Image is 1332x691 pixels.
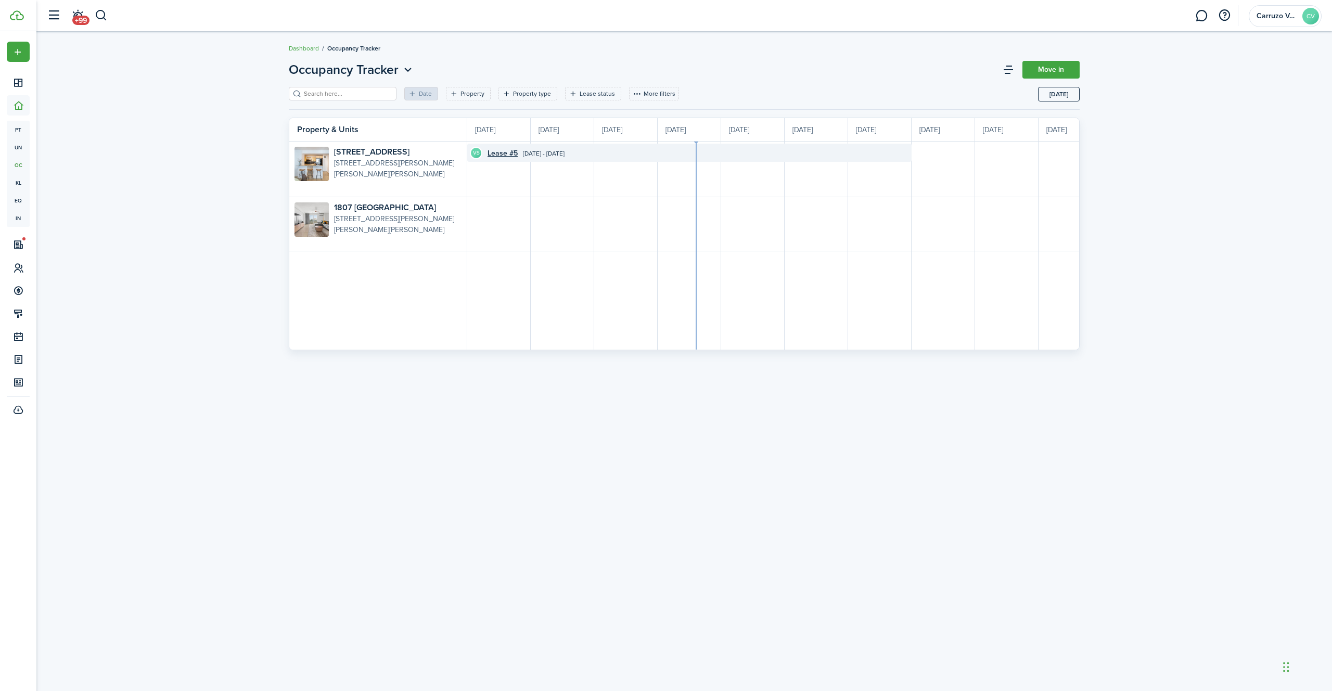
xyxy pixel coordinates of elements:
[289,60,415,79] button: Occupancy Tracker
[297,123,358,136] timeline-board-header-title: Property & Units
[294,147,329,181] img: Property avatar
[289,60,415,79] button: Open menu
[10,10,24,20] img: TenantCloud
[498,87,557,100] filter-tag: Open filter
[531,118,594,141] div: [DATE]
[975,118,1039,141] div: [DATE]
[1215,7,1233,24] button: Open resource center
[334,146,409,158] a: [STREET_ADDRESS]
[912,118,975,141] div: [DATE]
[1154,579,1332,691] iframe: Chat Widget
[7,121,30,138] a: pt
[68,3,87,29] a: Notifications
[488,148,518,159] a: Lease #5
[721,118,785,141] div: [DATE]
[658,118,721,141] div: [DATE]
[7,138,30,156] a: un
[7,174,30,191] a: kl
[7,156,30,174] a: oc
[467,118,531,141] div: [DATE]
[327,44,380,53] span: Occupancy Tracker
[7,209,30,227] a: in
[44,6,63,25] button: Open sidebar
[565,87,621,100] filter-tag: Open filter
[1283,651,1289,683] div: Drag
[1192,3,1211,29] a: Messaging
[580,89,615,98] filter-tag-label: Lease status
[289,60,399,79] span: Occupancy Tracker
[1022,61,1080,79] a: Move in
[334,213,462,235] p: [STREET_ADDRESS][PERSON_NAME][PERSON_NAME][PERSON_NAME]
[471,148,481,158] avatar-text: VS
[7,42,30,62] button: Open menu
[289,44,319,53] a: Dashboard
[1257,12,1298,20] span: Carruzo Ventures LLC
[1039,118,1102,141] div: [DATE]
[523,149,565,158] time: [DATE] - [DATE]
[334,201,436,213] a: 1807 [GEOGRAPHIC_DATA]
[629,87,679,100] button: More filters
[334,158,462,180] p: [STREET_ADDRESS][PERSON_NAME][PERSON_NAME][PERSON_NAME]
[594,118,658,141] div: [DATE]
[1302,8,1319,24] avatar-text: CV
[848,118,912,141] div: [DATE]
[294,202,329,237] img: Property avatar
[72,16,89,25] span: +99
[785,118,848,141] div: [DATE]
[301,89,393,99] input: Search here...
[1038,87,1080,101] button: Today
[446,87,491,100] filter-tag: Open filter
[460,89,484,98] filter-tag-label: Property
[7,191,30,209] a: eq
[95,7,108,24] button: Search
[513,89,551,98] filter-tag-label: Property type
